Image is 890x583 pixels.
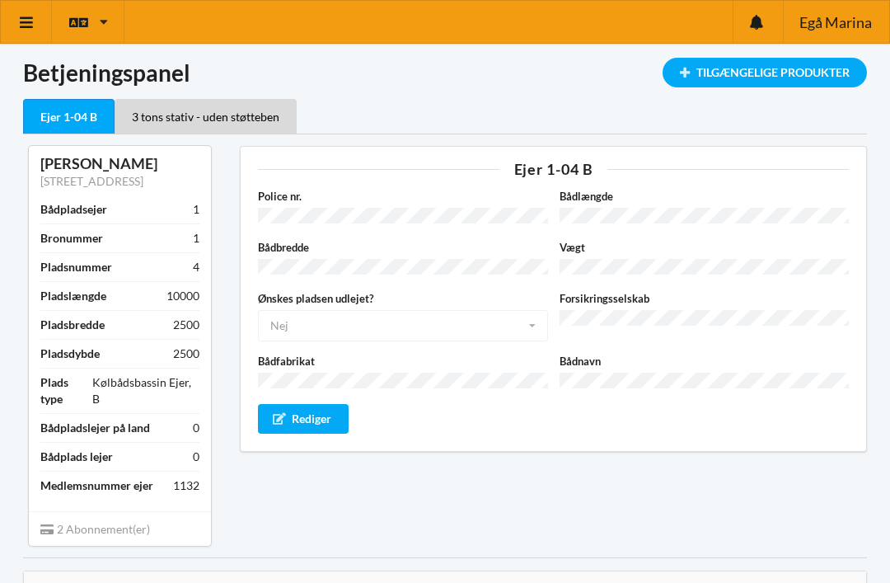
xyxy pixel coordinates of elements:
[258,404,349,434] div: Rediger
[799,15,872,30] span: Egå Marina
[40,522,150,536] span: 2 Abonnement(er)
[23,58,867,87] h1: Betjeningspanel
[166,288,199,304] div: 10000
[258,239,548,256] label: Bådbredde
[258,162,849,176] div: Ejer 1-04 B
[193,420,199,436] div: 0
[173,346,199,362] div: 2500
[193,201,199,218] div: 1
[40,317,105,333] div: Pladsbredde
[115,99,297,134] div: 3 tons stativ - uden støtteben
[193,230,199,247] div: 1
[40,174,143,188] a: [STREET_ADDRESS]
[40,346,100,362] div: Pladsdybde
[40,154,199,173] div: [PERSON_NAME]
[560,353,850,369] label: Bådnavn
[40,449,113,465] div: Bådplads lejer
[560,188,850,205] label: Bådlængde
[258,188,548,205] label: Police nr.
[40,288,106,304] div: Pladslængde
[173,477,199,494] div: 1132
[23,99,115,134] div: Ejer 1-04 B
[40,374,92,407] div: Plads type
[193,259,199,275] div: 4
[40,259,112,275] div: Pladsnummer
[40,230,103,247] div: Bronummer
[173,317,199,333] div: 2500
[193,449,199,465] div: 0
[40,420,150,436] div: Bådpladslejer på land
[560,239,850,256] label: Vægt
[40,477,153,494] div: Medlemsnummer ejer
[258,290,548,307] label: Ønskes pladsen udlejet?
[92,374,199,407] div: Kølbådsbassin Ejer, B
[663,58,867,87] div: Tilgængelige Produkter
[40,201,107,218] div: Bådpladsejer
[258,353,548,369] label: Bådfabrikat
[560,290,850,307] label: Forsikringsselskab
